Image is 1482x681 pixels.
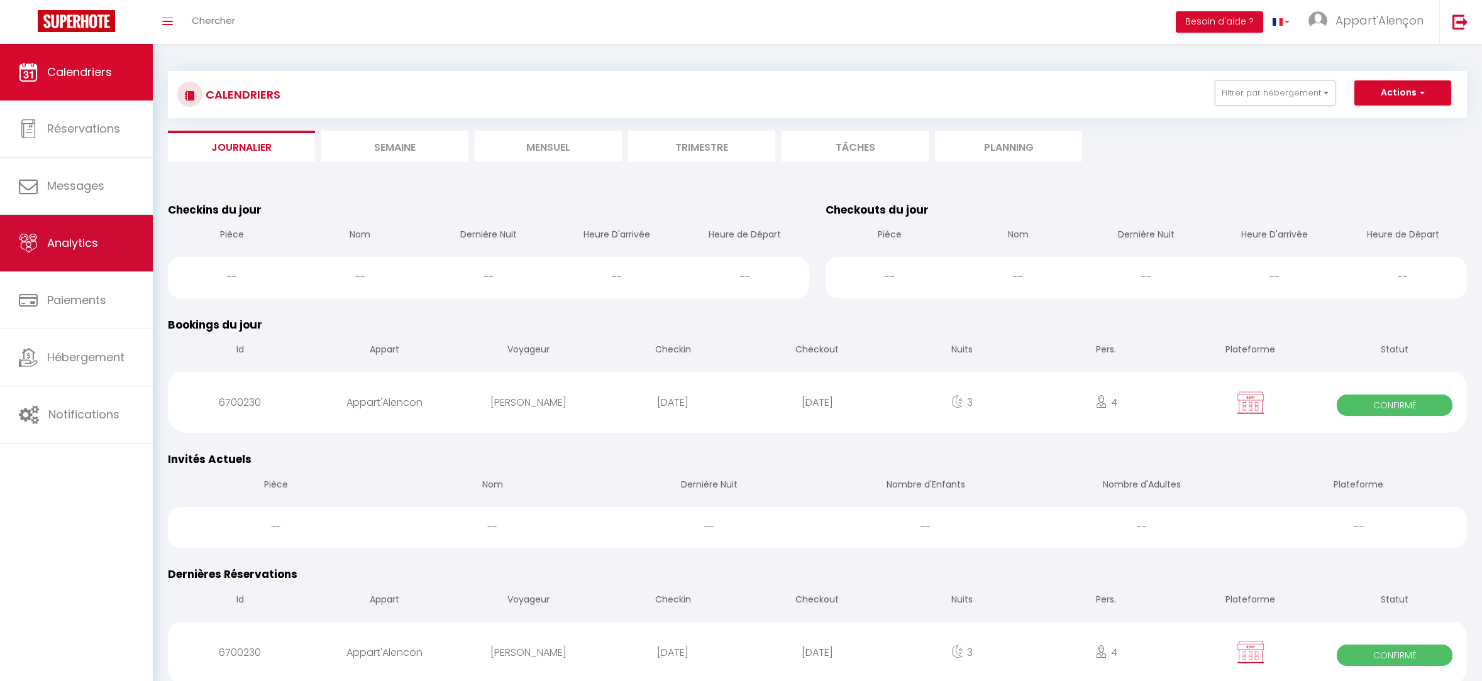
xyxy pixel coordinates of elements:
th: Id [168,333,312,369]
button: Ouvrir le widget de chat LiveChat [10,5,48,43]
div: 6700230 [168,632,312,673]
div: [DATE] [745,382,890,423]
button: Actions [1354,80,1451,106]
div: 4 [1034,632,1178,673]
th: Nombre d'Adultes [1034,468,1250,504]
div: 6700230 [168,382,312,423]
li: Trimestre [628,131,775,161]
th: Pers. [1034,583,1178,619]
div: [PERSON_NAME] [456,632,601,673]
th: Statut [1322,333,1467,369]
span: Chercher [192,14,235,27]
li: Semaine [321,131,468,161]
th: Nuits [890,583,1034,619]
span: Invités Actuels [168,452,252,467]
img: rent.png [1235,391,1266,415]
span: Confirmé [1337,395,1452,416]
div: -- [384,507,600,548]
div: -- [601,507,817,548]
div: [DATE] [601,382,746,423]
th: Heure de Départ [681,218,809,254]
th: Pièce [168,218,296,254]
th: Appart [312,333,457,369]
th: Nom [296,218,424,254]
span: Analytics [47,235,98,251]
div: -- [817,507,1034,548]
th: Voyageur [456,583,601,619]
span: Notifications [48,406,119,422]
div: [DATE] [601,632,746,673]
th: Dernière Nuit [424,218,553,254]
th: Pièce [826,218,954,254]
th: Checkout [745,333,890,369]
img: rent.png [1235,640,1266,664]
th: Checkin [601,333,746,369]
th: Dernière Nuit [1082,218,1210,254]
li: Journalier [168,131,315,161]
th: Checkin [601,583,746,619]
button: Besoin d'aide ? [1176,11,1263,33]
div: Appart'Alencon [312,382,457,423]
li: Tâches [782,131,929,161]
div: -- [1339,257,1467,298]
div: -- [168,257,296,298]
div: -- [1034,507,1250,548]
h3: CALENDRIERS [202,80,280,109]
th: Nombre d'Enfants [817,468,1034,504]
li: Mensuel [475,131,622,161]
span: Bookings du jour [168,317,262,332]
div: -- [681,257,809,298]
img: Super Booking [38,10,115,32]
th: Nom [384,468,600,504]
div: -- [424,257,553,298]
li: Planning [935,131,1082,161]
th: Id [168,583,312,619]
th: Pers. [1034,333,1178,369]
div: -- [296,257,424,298]
th: Plateforme [1251,468,1467,504]
div: 4 [1034,382,1178,423]
th: Heure D'arrivée [553,218,681,254]
div: 3 [890,382,1034,423]
div: [DATE] [745,632,890,673]
th: Dernière Nuit [601,468,817,504]
th: Statut [1322,583,1467,619]
th: Plateforme [1178,583,1323,619]
span: Confirmé [1337,645,1452,666]
div: -- [553,257,681,298]
span: Paiements [47,292,106,308]
span: Réservations [47,121,120,136]
div: -- [168,507,384,548]
span: Hébergement [47,349,124,365]
img: ... [1308,11,1327,30]
span: Checkouts du jour [826,202,929,217]
th: Appart [312,583,457,619]
th: Nom [954,218,1082,254]
div: -- [1251,507,1467,548]
th: Checkout [745,583,890,619]
th: Plateforme [1178,333,1323,369]
div: -- [954,257,1082,298]
span: Checkins du jour [168,202,262,217]
th: Heure de Départ [1339,218,1467,254]
div: [PERSON_NAME] [456,382,601,423]
div: -- [1210,257,1339,298]
button: Filtrer par hébergement [1215,80,1335,106]
th: Nuits [890,333,1034,369]
span: Appart'Alençon [1335,13,1424,28]
th: Pièce [168,468,384,504]
img: logout [1452,14,1468,30]
span: Messages [47,178,104,193]
div: -- [1082,257,1210,298]
th: Voyageur [456,333,601,369]
div: 3 [890,632,1034,673]
div: Appart'Alencon [312,632,457,673]
div: -- [826,257,954,298]
span: Calendriers [47,64,112,80]
th: Heure D'arrivée [1210,218,1339,254]
span: Dernières Réservations [168,567,297,582]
